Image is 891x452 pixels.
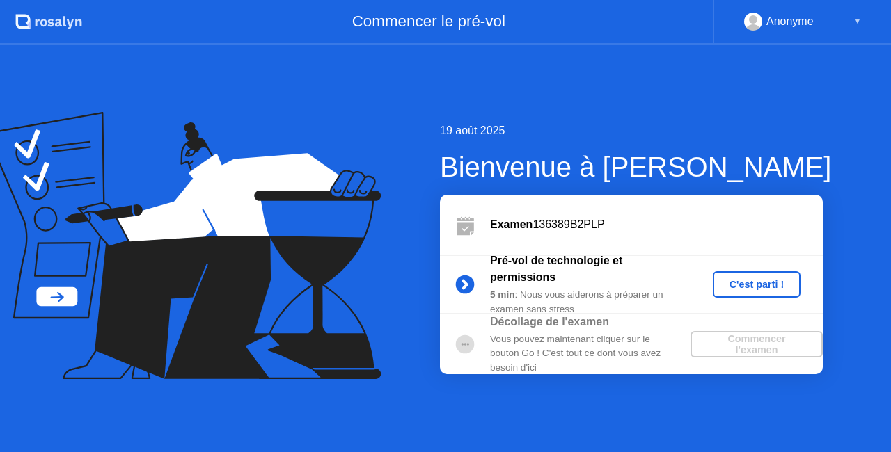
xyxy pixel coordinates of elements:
[490,255,622,283] b: Pré-vol de technologie et permissions
[718,279,796,290] div: C'est parti !
[490,332,691,375] div: Vous pouvez maintenant cliquer sur le bouton Go ! C'est tout ce dont vous avez besoin d'ici
[713,271,801,298] button: C'est parti !
[490,216,823,233] div: 136389B2PLP
[691,331,823,357] button: Commencer l'examen
[490,288,691,316] div: : Nous vous aiderons à préparer un examen sans stress
[490,316,609,328] b: Décollage de l'examen
[490,289,515,300] b: 5 min
[854,13,861,31] div: ▼
[440,146,831,188] div: Bienvenue à [PERSON_NAME]
[696,333,817,355] div: Commencer l'examen
[440,122,831,139] div: 19 août 2025
[490,218,533,230] b: Examen
[766,13,814,31] div: Anonyme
